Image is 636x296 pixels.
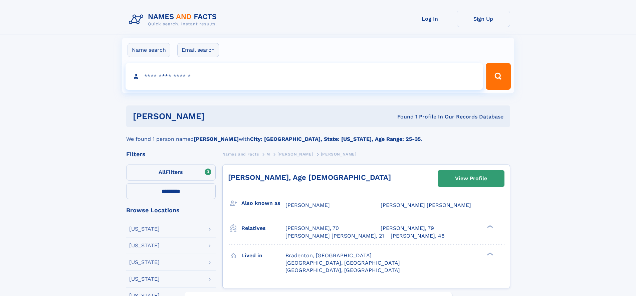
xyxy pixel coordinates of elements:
input: search input [126,63,483,90]
span: Bradenton, [GEOGRAPHIC_DATA] [285,252,372,259]
a: [PERSON_NAME], 79 [381,225,434,232]
span: [PERSON_NAME] [321,152,357,157]
a: Log In [403,11,457,27]
div: [US_STATE] [129,260,160,265]
span: [PERSON_NAME] [285,202,330,208]
b: City: [GEOGRAPHIC_DATA], State: [US_STATE], Age Range: 25-35 [250,136,421,142]
a: [PERSON_NAME], 70 [285,225,339,232]
a: [PERSON_NAME] [PERSON_NAME], 21 [285,232,384,240]
h3: Also known as [241,198,285,209]
label: Name search [128,43,170,57]
span: [PERSON_NAME] [277,152,313,157]
h3: Relatives [241,223,285,234]
div: Filters [126,151,216,157]
a: [PERSON_NAME], 48 [391,232,445,240]
a: View Profile [438,171,504,187]
h3: Lived in [241,250,285,261]
div: ❯ [485,252,493,256]
a: [PERSON_NAME], Age [DEMOGRAPHIC_DATA] [228,173,391,182]
div: [US_STATE] [129,226,160,232]
div: [US_STATE] [129,243,160,248]
span: [GEOGRAPHIC_DATA], [GEOGRAPHIC_DATA] [285,267,400,273]
span: All [159,169,166,175]
span: M [266,152,270,157]
div: ❯ [485,225,493,229]
div: View Profile [455,171,487,186]
div: Found 1 Profile In Our Records Database [301,113,503,120]
div: We found 1 person named with . [126,127,510,143]
a: Names and Facts [222,150,259,158]
div: Browse Locations [126,207,216,213]
button: Search Button [486,63,510,90]
label: Filters [126,165,216,181]
div: [US_STATE] [129,276,160,282]
img: Logo Names and Facts [126,11,222,29]
span: [PERSON_NAME] [PERSON_NAME] [381,202,471,208]
b: [PERSON_NAME] [194,136,239,142]
a: Sign Up [457,11,510,27]
a: M [266,150,270,158]
label: Email search [177,43,219,57]
h1: [PERSON_NAME] [133,112,301,120]
span: [GEOGRAPHIC_DATA], [GEOGRAPHIC_DATA] [285,260,400,266]
a: [PERSON_NAME] [277,150,313,158]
